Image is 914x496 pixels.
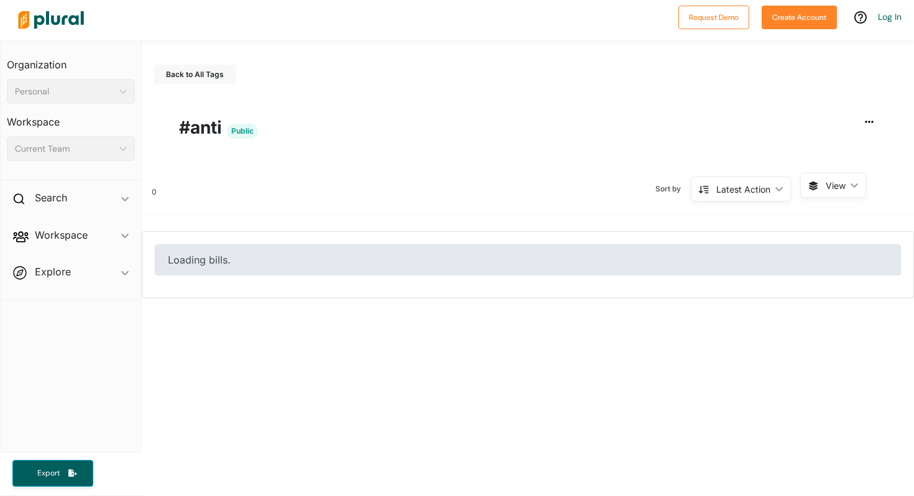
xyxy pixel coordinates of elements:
[716,183,770,196] div: Latest Action
[826,179,846,192] span: View
[35,191,67,204] h2: Search
[7,104,135,131] h3: Workspace
[12,460,93,487] button: Export
[15,85,114,98] div: Personal
[166,70,224,79] span: Back to All Tags
[29,468,68,479] span: Export
[154,65,236,85] button: Back to All Tags
[179,114,877,140] h1: #anti
[678,10,749,23] a: Request Demo
[155,244,901,275] div: Loading bills.
[227,124,258,139] span: Public
[878,11,902,22] a: Log In
[7,47,135,74] h3: Organization
[655,183,691,195] span: Sort by
[762,6,837,29] button: Create Account
[15,142,114,155] div: Current Team
[142,173,157,205] div: 0
[762,10,837,23] a: Create Account
[678,6,749,29] button: Request Demo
